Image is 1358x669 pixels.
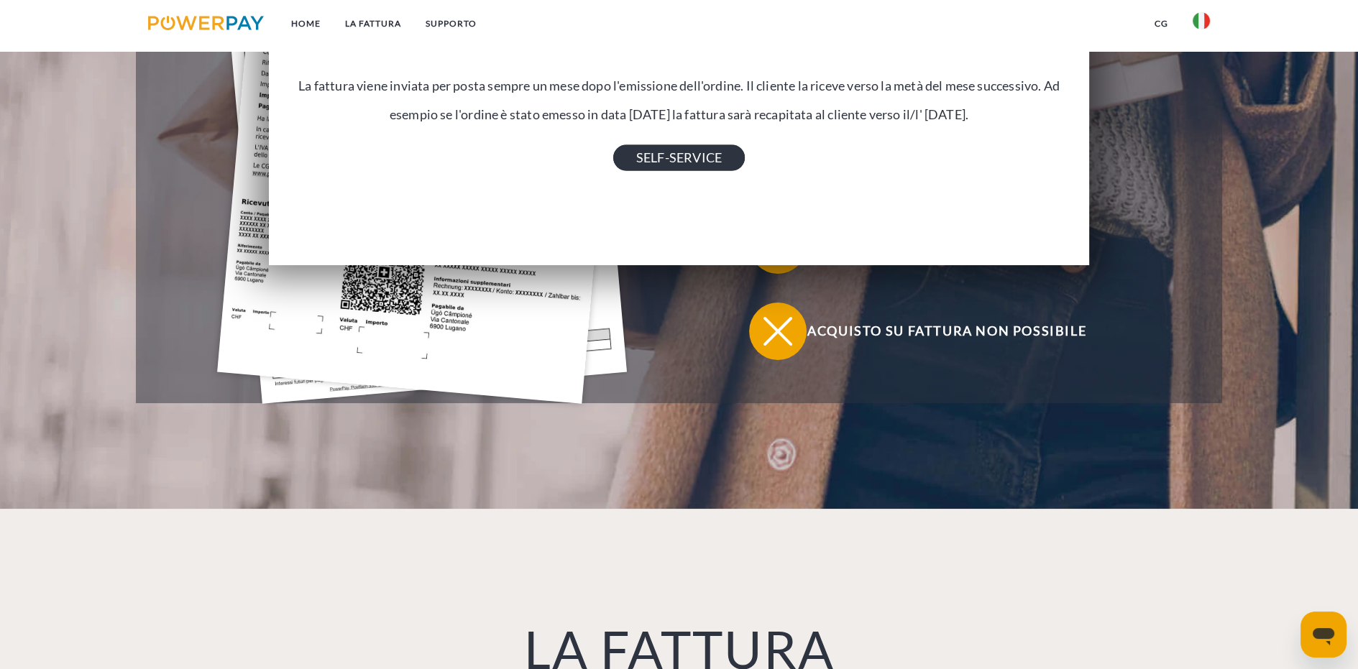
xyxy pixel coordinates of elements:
[281,13,1076,157] div: La fattura viene inviata per posta sempre un mese dopo l'emissione dell'ordine. Il cliente la ric...
[333,11,413,37] a: LA FATTURA
[771,303,1123,360] span: Acquisto su fattura non possibile
[760,313,796,349] img: qb_close.svg
[148,16,264,30] img: logo-powerpay.svg
[1300,612,1346,658] iframe: Pulsante per aprire la finestra di messaggistica
[413,11,489,37] a: Supporto
[749,303,1123,360] button: Acquisto su fattura non possibile
[613,145,745,171] a: SELF-SERVICE
[279,11,333,37] a: Home
[1142,11,1180,37] a: CG
[1193,12,1210,29] img: it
